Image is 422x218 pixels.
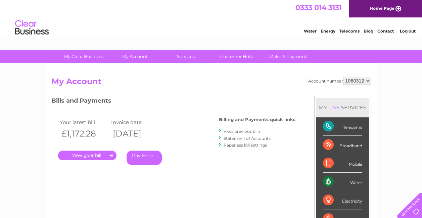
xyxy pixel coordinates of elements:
[51,96,295,108] h3: Bills and Payments
[323,117,362,136] div: Telecoms
[400,29,416,34] a: Log out
[58,127,110,141] th: £1,172.28
[323,191,362,210] div: Electricity
[56,50,111,63] a: My Clear Business
[127,151,162,165] a: Pay Here
[224,143,267,148] a: Paperless bill settings
[58,151,116,160] a: .
[327,104,341,111] div: LIVE
[316,98,369,117] div: MY SERVICES
[260,50,316,63] a: Make A Payment
[219,117,295,122] h4: Billing and Payments quick links
[304,29,317,34] a: Water
[364,29,373,34] a: Blog
[158,50,214,63] a: Services
[323,136,362,154] div: Broadband
[109,118,161,127] td: Invoice date
[107,50,162,63] a: My Account
[224,129,261,134] a: View previous bills
[209,50,265,63] a: Customer Help
[53,4,370,33] div: Clear Business is a trading name of Verastar Limited (registered in [GEOGRAPHIC_DATA] No. 3667643...
[58,118,110,127] td: Your latest bill
[323,173,362,191] div: Water
[377,29,394,34] a: Contact
[51,77,371,90] h2: My Account
[339,29,360,34] a: Telecoms
[321,29,335,34] a: Energy
[295,3,342,12] a: 0333 014 3131
[15,17,49,38] img: logo.png
[109,127,161,141] th: [DATE]
[308,77,371,85] div: Account number
[323,154,362,173] div: Mobile
[224,136,271,141] a: Statement of Accounts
